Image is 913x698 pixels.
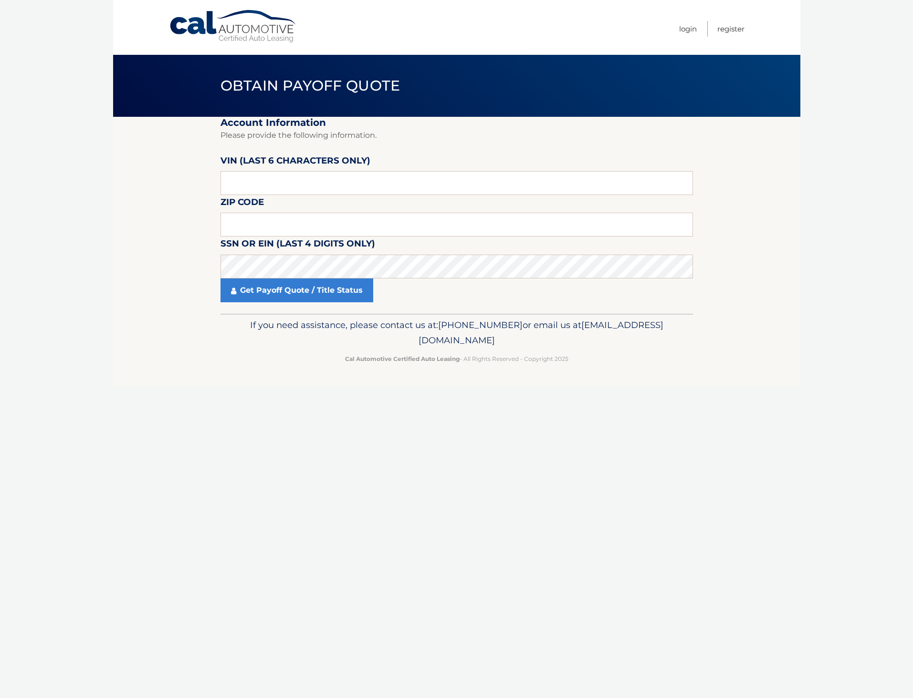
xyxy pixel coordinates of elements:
p: - All Rights Reserved - Copyright 2025 [227,354,687,364]
a: Get Payoff Quote / Title Status [220,278,373,302]
h2: Account Information [220,117,693,129]
label: Zip Code [220,195,264,213]
label: SSN or EIN (last 4 digits only) [220,236,375,254]
a: Register [717,21,745,37]
p: If you need assistance, please contact us at: or email us at [227,318,687,348]
p: Please provide the following information. [220,129,693,142]
label: VIN (last 6 characters only) [220,154,370,171]
strong: Cal Automotive Certified Auto Leasing [345,355,460,362]
span: [PHONE_NUMBER] [438,319,523,330]
a: Login [679,21,697,37]
span: Obtain Payoff Quote [220,77,400,94]
a: Cal Automotive [169,10,298,43]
